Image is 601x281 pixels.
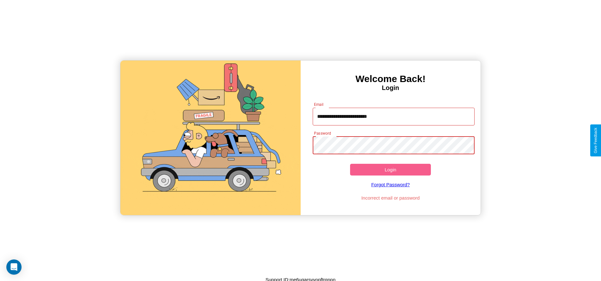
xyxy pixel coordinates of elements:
p: Incorrect email or password [310,194,471,202]
h4: Login [301,84,481,92]
button: Login [350,164,431,176]
h3: Welcome Back! [301,73,481,84]
img: gif [120,61,300,215]
div: Open Intercom Messenger [6,259,22,275]
a: Forgot Password? [310,176,471,194]
label: Email [314,102,324,107]
label: Password [314,131,331,136]
div: Give Feedback [593,128,598,153]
